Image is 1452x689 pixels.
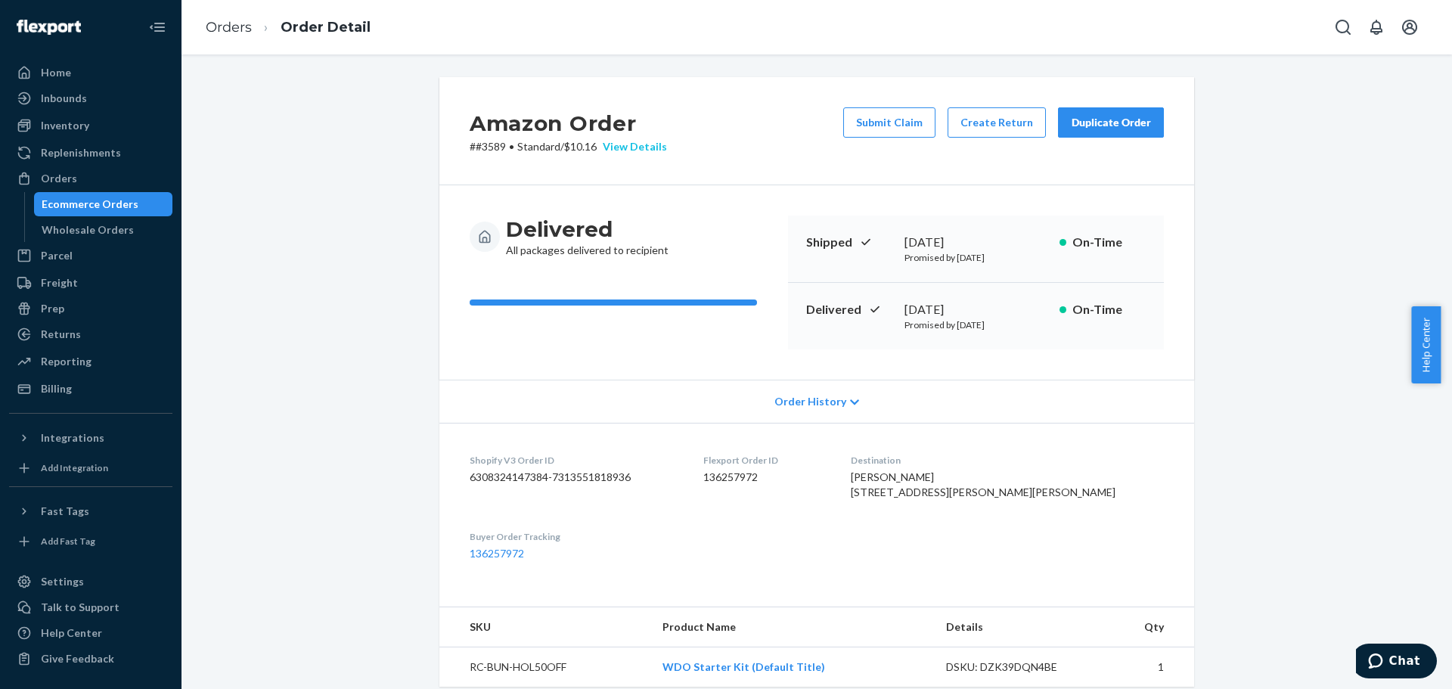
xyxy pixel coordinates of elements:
a: WDO Starter Kit (Default Title) [662,660,825,673]
div: Inventory [41,118,89,133]
dd: 6308324147384-7313551818936 [470,470,679,485]
div: Reporting [41,354,92,369]
h2: Amazon Order [470,107,667,139]
button: Open Search Box [1328,12,1358,42]
p: Shipped [806,234,892,251]
dt: Shopify V3 Order ID [470,454,679,467]
div: DSKU: DZK39DQN4BE [946,660,1088,675]
a: Billing [9,377,172,401]
a: Parcel [9,244,172,268]
h3: Delivered [506,216,669,243]
div: Prep [41,301,64,316]
a: Settings [9,570,172,594]
th: Product Name [650,607,934,647]
button: View Details [597,139,667,154]
ol: breadcrumbs [194,5,383,50]
div: Freight [41,275,78,290]
a: Home [9,61,172,85]
iframe: Opens a widget where you can chat to one of our agents [1356,644,1437,681]
div: Home [41,65,71,80]
div: Duplicate Order [1071,115,1151,130]
a: Inbounds [9,86,172,110]
span: Standard [517,140,560,153]
a: Help Center [9,621,172,645]
button: Talk to Support [9,595,172,619]
p: Promised by [DATE] [904,318,1047,331]
span: Order History [774,394,846,409]
a: Freight [9,271,172,295]
div: [DATE] [904,234,1047,251]
div: Talk to Support [41,600,119,615]
td: 1 [1100,647,1194,687]
th: SKU [439,607,650,647]
a: Replenishments [9,141,172,165]
p: Promised by [DATE] [904,251,1047,264]
a: Orders [206,19,252,36]
dt: Destination [851,454,1164,467]
div: Fast Tags [41,504,89,519]
img: Flexport logo [17,20,81,35]
div: Give Feedback [41,651,114,666]
a: Returns [9,322,172,346]
dt: Flexport Order ID [703,454,827,467]
a: Prep [9,296,172,321]
a: Add Fast Tag [9,529,172,554]
a: Add Integration [9,456,172,480]
a: Orders [9,166,172,191]
div: Integrations [41,430,104,445]
button: Create Return [948,107,1046,138]
a: 136257972 [470,547,524,560]
div: Add Integration [41,461,108,474]
th: Qty [1100,607,1194,647]
span: [PERSON_NAME] [STREET_ADDRESS][PERSON_NAME][PERSON_NAME] [851,470,1115,498]
div: [DATE] [904,301,1047,318]
div: Inbounds [41,91,87,106]
div: Ecommerce Orders [42,197,138,212]
div: Billing [41,381,72,396]
dt: Buyer Order Tracking [470,530,679,543]
button: Close Navigation [142,12,172,42]
div: Orders [41,171,77,186]
th: Details [934,607,1100,647]
button: Open notifications [1361,12,1391,42]
button: Fast Tags [9,499,172,523]
div: Returns [41,327,81,342]
div: Help Center [41,625,102,641]
p: # #3589 / $10.16 [470,139,667,154]
dd: 136257972 [703,470,827,485]
div: Add Fast Tag [41,535,95,548]
button: Submit Claim [843,107,935,138]
div: Wholesale Orders [42,222,134,237]
button: Help Center [1411,306,1441,383]
td: RC-BUN-HOL50OFF [439,647,650,687]
button: Duplicate Order [1058,107,1164,138]
p: On-Time [1072,301,1146,318]
a: Ecommerce Orders [34,192,173,216]
a: Order Detail [281,19,371,36]
button: Open account menu [1395,12,1425,42]
span: • [509,140,514,153]
p: On-Time [1072,234,1146,251]
div: Settings [41,574,84,589]
p: Delivered [806,301,892,318]
button: Integrations [9,426,172,450]
a: Reporting [9,349,172,374]
button: Give Feedback [9,647,172,671]
div: Parcel [41,248,73,263]
div: All packages delivered to recipient [506,216,669,258]
a: Inventory [9,113,172,138]
a: Wholesale Orders [34,218,173,242]
div: Replenishments [41,145,121,160]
